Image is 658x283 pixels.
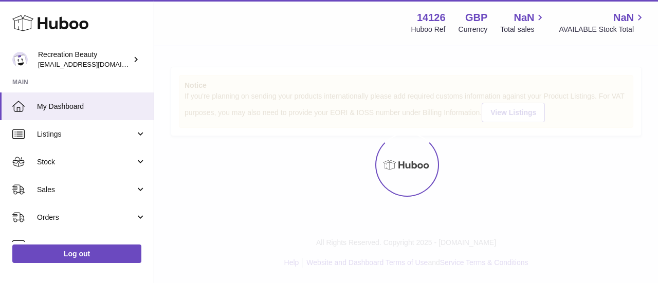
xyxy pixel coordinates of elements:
span: NaN [514,11,534,25]
div: Recreation Beauty [38,50,131,69]
div: Huboo Ref [411,25,446,34]
span: My Dashboard [37,102,146,111]
a: NaN Total sales [500,11,546,34]
a: Log out [12,244,141,263]
strong: GBP [465,11,487,25]
strong: 14126 [417,11,446,25]
span: Total sales [500,25,546,34]
span: Listings [37,129,135,139]
span: Sales [37,185,135,195]
span: NaN [613,11,634,25]
span: Usage [37,240,146,250]
span: Stock [37,157,135,167]
span: [EMAIL_ADDRESS][DOMAIN_NAME] [38,60,151,68]
a: NaN AVAILABLE Stock Total [559,11,646,34]
span: AVAILABLE Stock Total [559,25,646,34]
span: Orders [37,213,135,222]
img: internalAdmin-14126@internal.huboo.com [12,52,28,67]
div: Currency [459,25,488,34]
